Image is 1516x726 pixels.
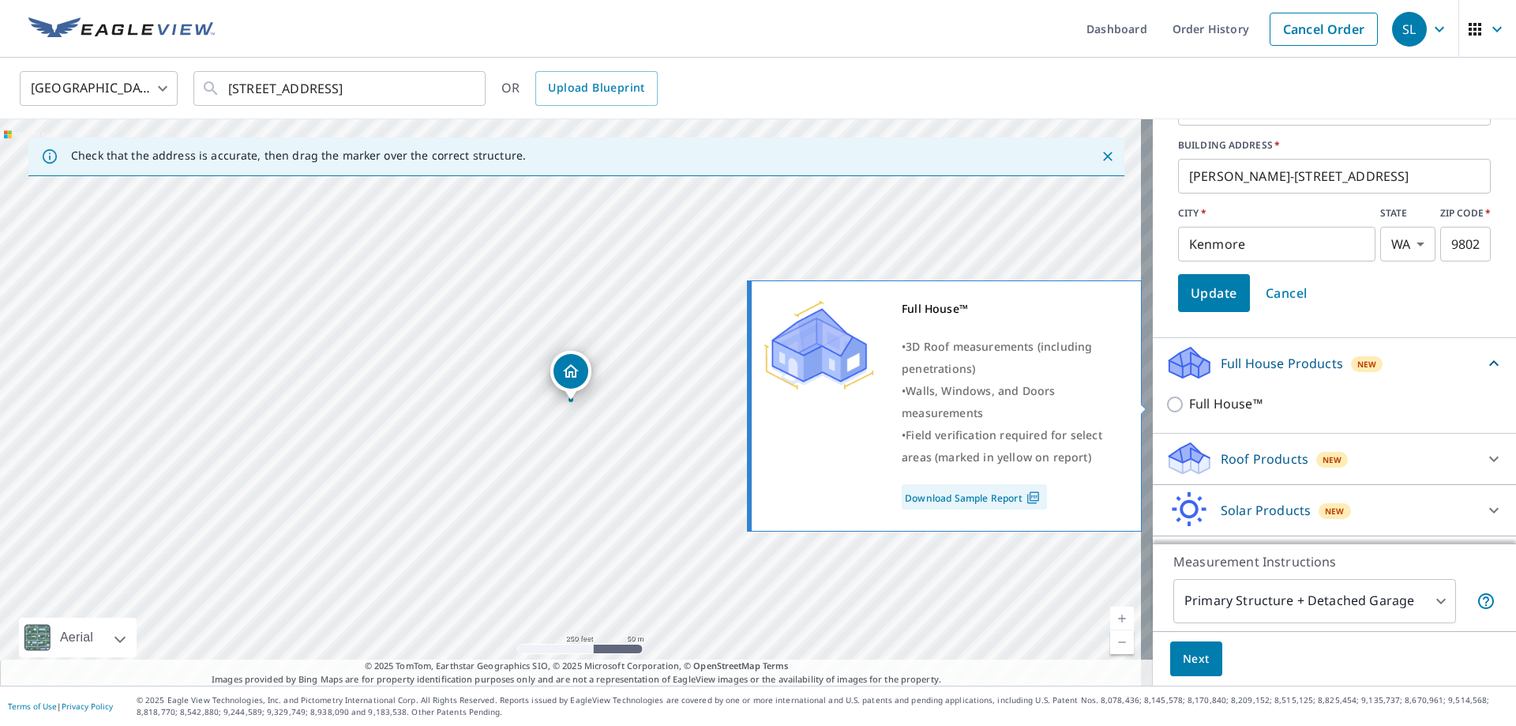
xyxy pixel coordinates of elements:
a: Cancel Order [1270,13,1378,46]
a: OpenStreetMap [693,660,760,671]
span: Cancel [1266,282,1308,304]
a: Terms of Use [8,701,57,712]
button: Close [1098,146,1118,167]
input: Search by address or latitude-longitude [228,66,453,111]
label: BUILDING ADDRESS [1178,138,1491,152]
span: Walls, Windows, and Doors measurements [902,383,1055,420]
span: © 2025 TomTom, Earthstar Geographics SIO, © 2025 Microsoft Corporation, © [365,660,789,673]
img: Pdf Icon [1023,491,1044,505]
span: Upload Blueprint [548,78,644,98]
a: Current Level 17, Zoom In [1110,607,1134,630]
a: Download Sample Report [902,484,1047,510]
em: WA [1391,237,1410,252]
img: Premium [764,298,874,393]
span: 3D Roof measurements (including penetrations) [902,339,1092,376]
span: New [1323,453,1342,466]
label: ZIP CODE [1440,206,1491,220]
div: Aerial [19,618,137,657]
p: | [8,702,113,711]
button: Next [1170,641,1222,677]
p: Full House Products [1221,354,1343,373]
button: Update [1178,274,1250,312]
span: Your report will include the primary structure and a detached garage if one exists. [1477,592,1495,611]
div: SL [1392,12,1427,47]
a: Privacy Policy [62,701,113,712]
div: Primary Structure + Detached Garage [1173,579,1456,623]
div: Full House ProductsNew [1165,344,1503,382]
p: Roof Products [1221,450,1308,468]
p: Check that the address is accurate, then drag the marker over the correct structure. [71,149,526,163]
p: Solar Products [1221,501,1311,520]
span: Update [1191,282,1237,304]
a: Current Level 17, Zoom Out [1110,630,1134,654]
div: Roof ProductsNew [1165,440,1503,478]
img: EV Logo [28,17,215,41]
div: • [902,380,1121,424]
div: Dropped pin, building 1, Residential property, 19811 64th Ave NE Kenmore, WA 98028 [550,351,591,400]
label: CITY [1178,206,1375,220]
p: Full House™ [1189,394,1263,414]
div: OR [501,71,658,106]
label: STATE [1380,206,1435,220]
div: Aerial [55,618,98,657]
p: © 2025 Eagle View Technologies, Inc. and Pictometry International Corp. All Rights Reserved. Repo... [137,694,1508,718]
div: Solar ProductsNew [1165,491,1503,529]
span: Field verification required for select areas (marked in yellow on report) [902,427,1102,465]
a: Upload Blueprint [535,71,657,106]
div: Full House™ [902,298,1121,320]
a: Terms [763,660,789,671]
div: • [902,336,1121,380]
div: • [902,424,1121,468]
span: Next [1183,649,1210,669]
button: Cancel [1253,274,1320,312]
div: [GEOGRAPHIC_DATA] [20,66,178,111]
span: New [1325,505,1345,517]
p: Measurement Instructions [1173,552,1495,571]
span: New [1357,358,1377,371]
div: WA [1380,227,1435,261]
